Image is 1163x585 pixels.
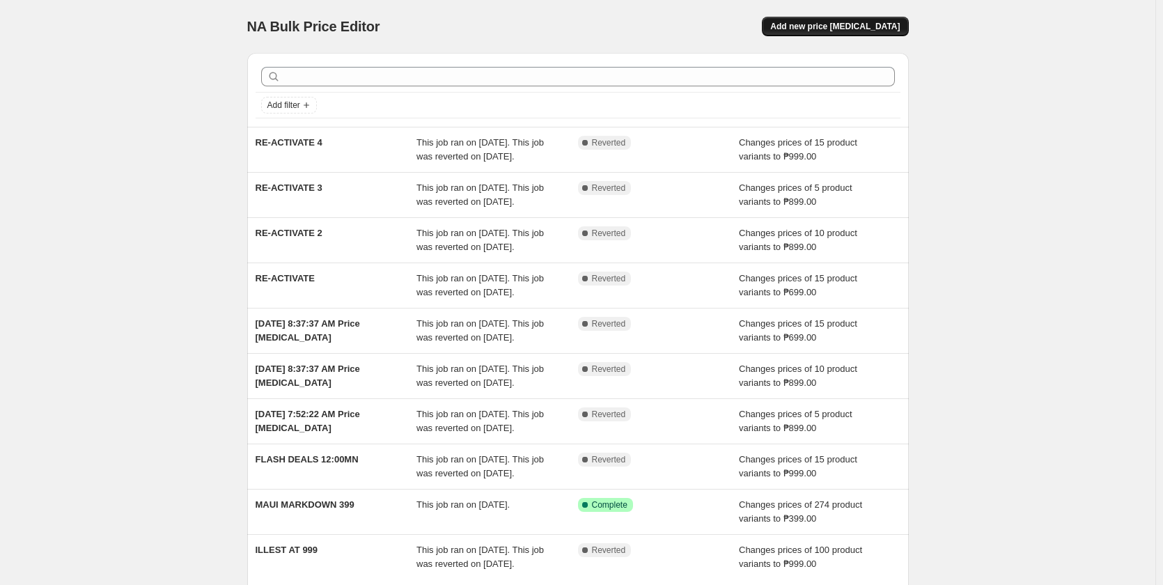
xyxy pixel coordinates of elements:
[592,228,626,239] span: Reverted
[416,182,544,207] span: This job ran on [DATE]. This job was reverted on [DATE].
[416,409,544,433] span: This job ran on [DATE]. This job was reverted on [DATE].
[762,17,908,36] button: Add new price [MEDICAL_DATA]
[592,499,627,510] span: Complete
[592,364,626,375] span: Reverted
[416,454,544,478] span: This job ran on [DATE]. This job was reverted on [DATE].
[739,273,857,297] span: Changes prices of 15 product variants to ₱699.00
[739,182,852,207] span: Changes prices of 5 product variants to ₱899.00
[592,409,626,420] span: Reverted
[416,545,544,569] span: This job ran on [DATE]. This job was reverted on [DATE].
[256,499,354,510] span: MAUI MARKDOWN 399
[592,182,626,194] span: Reverted
[256,182,322,193] span: RE-ACTIVATE 3
[256,273,315,283] span: RE-ACTIVATE
[247,19,380,34] span: NA Bulk Price Editor
[739,409,852,433] span: Changes prices of 5 product variants to ₱899.00
[416,273,544,297] span: This job ran on [DATE]. This job was reverted on [DATE].
[256,545,318,555] span: ILLEST AT 999
[739,454,857,478] span: Changes prices of 15 product variants to ₱999.00
[739,364,857,388] span: Changes prices of 10 product variants to ₱899.00
[739,545,862,569] span: Changes prices of 100 product variants to ₱999.00
[739,137,857,162] span: Changes prices of 15 product variants to ₱999.00
[256,137,322,148] span: RE-ACTIVATE 4
[592,454,626,465] span: Reverted
[261,97,317,114] button: Add filter
[739,499,862,524] span: Changes prices of 274 product variants to ₱399.00
[592,318,626,329] span: Reverted
[592,545,626,556] span: Reverted
[416,318,544,343] span: This job ran on [DATE]. This job was reverted on [DATE].
[267,100,300,111] span: Add filter
[256,454,359,465] span: FLASH DEALS 12:00MN
[256,409,360,433] span: [DATE] 7:52:22 AM Price [MEDICAL_DATA]
[416,499,510,510] span: This job ran on [DATE].
[739,318,857,343] span: Changes prices of 15 product variants to ₱699.00
[592,137,626,148] span: Reverted
[416,364,544,388] span: This job ran on [DATE]. This job was reverted on [DATE].
[770,21,900,32] span: Add new price [MEDICAL_DATA]
[592,273,626,284] span: Reverted
[256,228,322,238] span: RE-ACTIVATE 2
[739,228,857,252] span: Changes prices of 10 product variants to ₱899.00
[416,137,544,162] span: This job ran on [DATE]. This job was reverted on [DATE].
[256,318,360,343] span: [DATE] 8:37:37 AM Price [MEDICAL_DATA]
[416,228,544,252] span: This job ran on [DATE]. This job was reverted on [DATE].
[256,364,360,388] span: [DATE] 8:37:37 AM Price [MEDICAL_DATA]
